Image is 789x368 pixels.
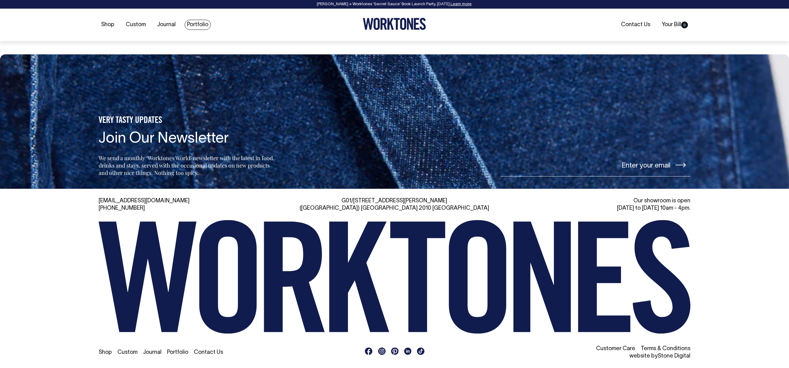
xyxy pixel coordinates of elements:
a: Portfolio [167,350,188,355]
a: [PHONE_NUMBER] [99,206,145,211]
a: Shop [99,20,117,30]
p: We send a monthly ‘Worktones World’ newsletter with the latest in food, drinks and stays, served ... [99,154,276,176]
a: Learn more [451,2,472,6]
a: Journal [155,20,178,30]
a: Portfolio [185,20,211,30]
a: Journal [143,350,161,355]
span: 0 [681,22,688,28]
a: Your Bill0 [659,20,690,30]
a: [EMAIL_ADDRESS][DOMAIN_NAME] [99,198,190,204]
a: Customer Care [596,346,635,351]
h4: Join Our Newsletter [99,131,276,147]
div: Our showroom is open [DATE] to [DATE] 10am - 4pm. [499,197,690,212]
div: [PERSON_NAME] × Worktones ‘Secret Sauce’ Book Launch Party, [DATE]. . [6,2,783,6]
li: website by [499,353,690,360]
a: Custom [123,20,148,30]
a: Contact Us [194,350,223,355]
input: Enter your email [501,153,690,176]
a: Shop [99,350,112,355]
div: G01/[STREET_ADDRESS][PERSON_NAME] ([GEOGRAPHIC_DATA]) [GEOGRAPHIC_DATA] 2010 [GEOGRAPHIC_DATA] [299,197,490,212]
a: Stone Digital [658,354,690,359]
h5: VERY TASTY UPDATES [99,115,276,126]
a: Terms & Conditions [641,346,690,351]
a: Custom [117,350,137,355]
a: Contact Us [619,20,653,30]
